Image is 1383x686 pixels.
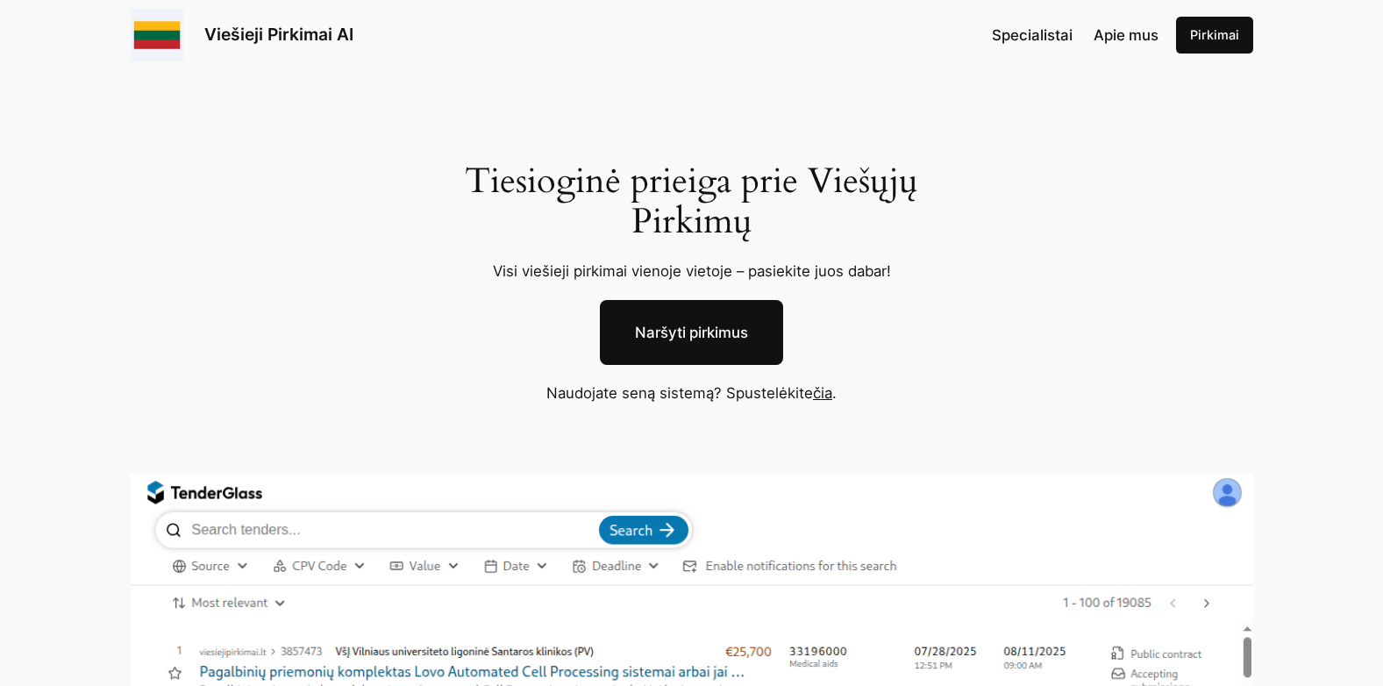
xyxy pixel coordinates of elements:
img: Viešieji pirkimai logo [131,9,183,61]
span: Apie mus [1094,26,1158,44]
a: Naršyti pirkimus [600,300,783,365]
a: čia [813,384,832,402]
span: Specialistai [992,26,1073,44]
nav: Navigation [992,24,1158,46]
h1: Tiesioginė prieiga prie Viešųjų Pirkimų [444,161,939,242]
a: Pirkimai [1176,17,1253,54]
a: Apie mus [1094,24,1158,46]
a: Viešieji Pirkimai AI [204,24,353,45]
p: Visi viešieji pirkimai vienoje vietoje – pasiekite juos dabar! [444,260,939,282]
a: Specialistai [992,24,1073,46]
p: Naudojate seną sistemą? Spustelėkite . [420,382,964,404]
